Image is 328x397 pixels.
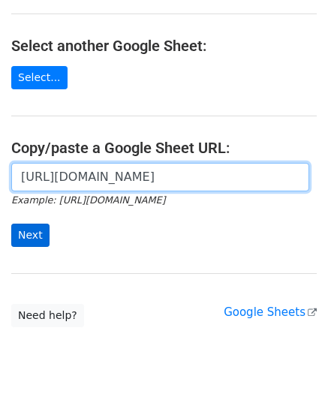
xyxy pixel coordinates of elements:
a: Select... [11,66,68,89]
a: Google Sheets [224,305,317,319]
input: Next [11,224,50,247]
iframe: Chat Widget [253,325,328,397]
small: Example: [URL][DOMAIN_NAME] [11,194,165,206]
input: Paste your Google Sheet URL here [11,163,309,191]
h4: Copy/paste a Google Sheet URL: [11,139,317,157]
h4: Select another Google Sheet: [11,37,317,55]
a: Need help? [11,304,84,327]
